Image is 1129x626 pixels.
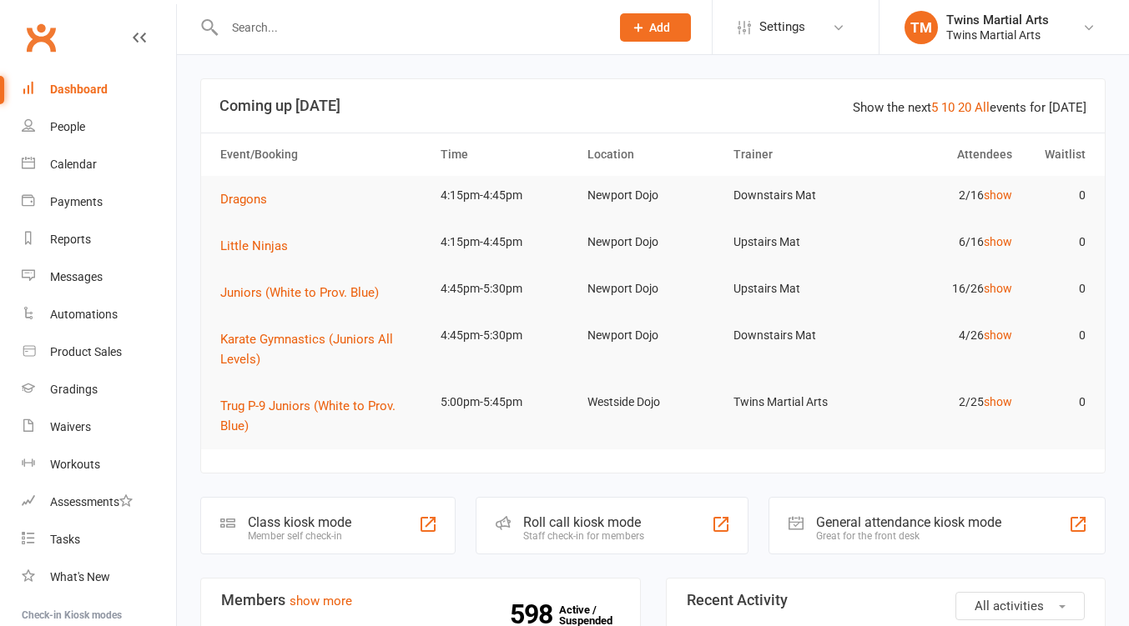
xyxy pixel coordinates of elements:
[726,176,873,215] td: Downstairs Mat
[220,329,426,369] button: Karate Gymnastics (Juniors All Levels)
[433,223,580,262] td: 4:15pm-4:45pm
[433,133,580,176] th: Time
[22,333,176,371] a: Product Sales
[649,21,670,34] span: Add
[22,71,176,108] a: Dashboard
[50,345,122,358] div: Product Sales
[433,176,580,215] td: 4:15pm-4:45pm
[220,285,379,300] span: Juniors (White to Prov. Blue)
[1020,223,1093,262] td: 0
[219,16,598,39] input: Search...
[433,269,580,308] td: 4:45pm-5:30pm
[759,8,805,46] span: Settings
[22,446,176,483] a: Workouts
[50,495,133,508] div: Assessments
[1020,383,1093,422] td: 0
[50,383,98,396] div: Gradings
[433,316,580,355] td: 4:45pm-5:30pm
[22,558,176,596] a: What's New
[726,316,873,355] td: Downstairs Mat
[955,592,1085,620] button: All activities
[433,383,580,422] td: 5:00pm-5:45pm
[873,269,1020,308] td: 16/26
[50,233,91,246] div: Reports
[220,238,288,253] span: Little Ninjas
[22,296,176,333] a: Automations
[984,282,1012,295] a: show
[958,100,971,115] a: 20
[22,221,176,258] a: Reports
[984,235,1012,248] a: show
[726,269,873,308] td: Upstairs Mat
[984,395,1012,408] a: show
[22,483,176,521] a: Assessments
[873,176,1020,215] td: 2/16
[50,83,108,96] div: Dashboard
[687,592,1086,608] h3: Recent Activity
[580,316,727,355] td: Newport Dojo
[523,514,644,530] div: Roll call kiosk mode
[853,98,1086,118] div: Show the next events for [DATE]
[905,11,938,44] div: TM
[22,371,176,408] a: Gradings
[22,408,176,446] a: Waivers
[290,593,352,608] a: show more
[975,100,990,115] a: All
[50,458,100,471] div: Workouts
[873,316,1020,355] td: 4/26
[580,269,727,308] td: Newport Dojo
[1020,316,1093,355] td: 0
[873,133,1020,176] th: Attendees
[221,592,620,608] h3: Members
[816,514,1001,530] div: General attendance kiosk mode
[22,258,176,296] a: Messages
[523,530,644,542] div: Staff check-in for members
[1020,269,1093,308] td: 0
[220,192,267,207] span: Dragons
[975,598,1044,613] span: All activities
[726,223,873,262] td: Upstairs Mat
[816,530,1001,542] div: Great for the front desk
[50,158,97,171] div: Calendar
[50,195,103,208] div: Payments
[620,13,691,42] button: Add
[1020,133,1093,176] th: Waitlist
[580,223,727,262] td: Newport Dojo
[220,236,300,256] button: Little Ninjas
[946,13,1049,28] div: Twins Martial Arts
[726,383,873,422] td: Twins Martial Arts
[220,396,426,436] button: Trug P-9 Juniors (White to Prov. Blue)
[50,533,80,546] div: Tasks
[1020,176,1093,215] td: 0
[213,133,433,176] th: Event/Booking
[50,420,91,433] div: Waivers
[50,120,85,133] div: People
[22,521,176,558] a: Tasks
[248,514,351,530] div: Class kiosk mode
[22,183,176,221] a: Payments
[580,383,727,422] td: Westside Dojo
[22,146,176,183] a: Calendar
[220,189,279,209] button: Dragons
[50,308,118,321] div: Automations
[873,223,1020,262] td: 6/16
[931,100,938,115] a: 5
[873,383,1020,422] td: 2/25
[220,332,393,367] span: Karate Gymnastics (Juniors All Levels)
[984,328,1012,342] a: show
[984,188,1012,202] a: show
[22,108,176,146] a: People
[580,176,727,215] td: Newport Dojo
[219,98,1086,114] h3: Coming up [DATE]
[220,398,396,433] span: Trug P-9 Juniors (White to Prov. Blue)
[20,17,62,58] a: Clubworx
[50,270,103,283] div: Messages
[726,133,873,176] th: Trainer
[220,283,391,303] button: Juniors (White to Prov. Blue)
[50,570,110,583] div: What's New
[580,133,727,176] th: Location
[946,28,1049,43] div: Twins Martial Arts
[248,530,351,542] div: Member self check-in
[941,100,955,115] a: 10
